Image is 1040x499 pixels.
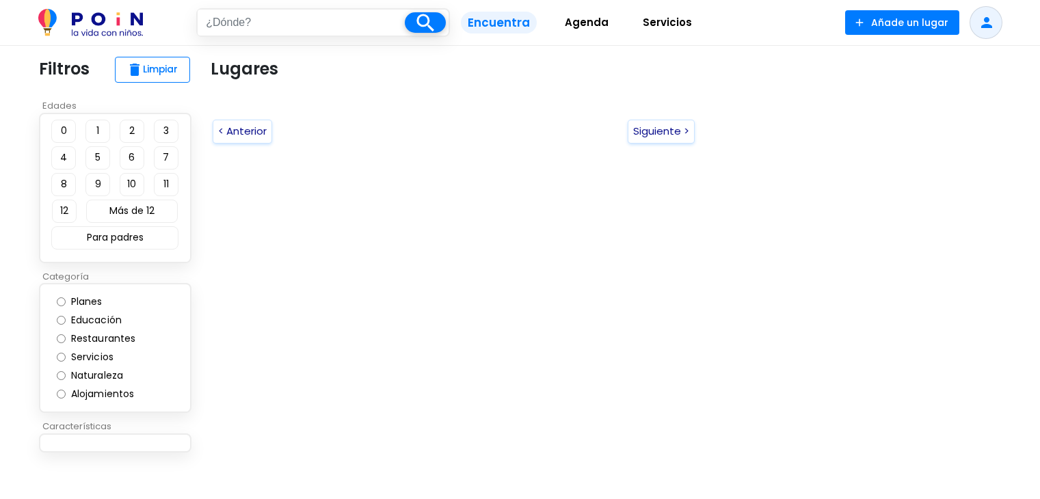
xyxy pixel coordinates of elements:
p: Edades [39,99,200,113]
button: 3 [154,120,178,143]
label: Alojamientos [68,387,148,401]
a: Encuentra [450,6,548,40]
button: Añade un lugar [845,10,959,35]
span: Agenda [559,12,615,33]
span: Servicios [637,12,698,33]
button: 2 [120,120,144,143]
button: < Anterior [213,120,272,144]
button: 8 [51,173,76,196]
button: 0 [51,120,76,143]
button: 7 [154,146,178,170]
button: Más de 12 [86,200,178,223]
a: Servicios [626,6,709,40]
span: delete [126,62,143,78]
a: Agenda [548,6,626,40]
button: 6 [120,146,144,170]
p: Categoría [39,270,200,284]
button: 1 [85,120,110,143]
button: 5 [85,146,110,170]
label: Servicios [68,350,128,364]
input: ¿Dónde? [198,10,405,36]
label: Planes [68,295,116,309]
label: Educación [68,313,136,327]
i: search [413,11,437,35]
button: 4 [51,146,76,170]
p: Lugares [211,57,278,81]
p: Filtros [39,57,90,81]
button: 10 [120,173,144,196]
button: 11 [154,173,178,196]
button: 9 [85,173,110,196]
img: POiN [38,9,143,36]
p: Características [39,420,200,433]
button: 12 [52,200,77,223]
button: Para padres [51,226,178,249]
button: deleteLimpiar [115,57,190,83]
button: Siguiente > [628,120,695,144]
span: Encuentra [461,12,537,34]
label: Naturaleza [68,368,137,383]
label: Restaurantes [68,332,150,346]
